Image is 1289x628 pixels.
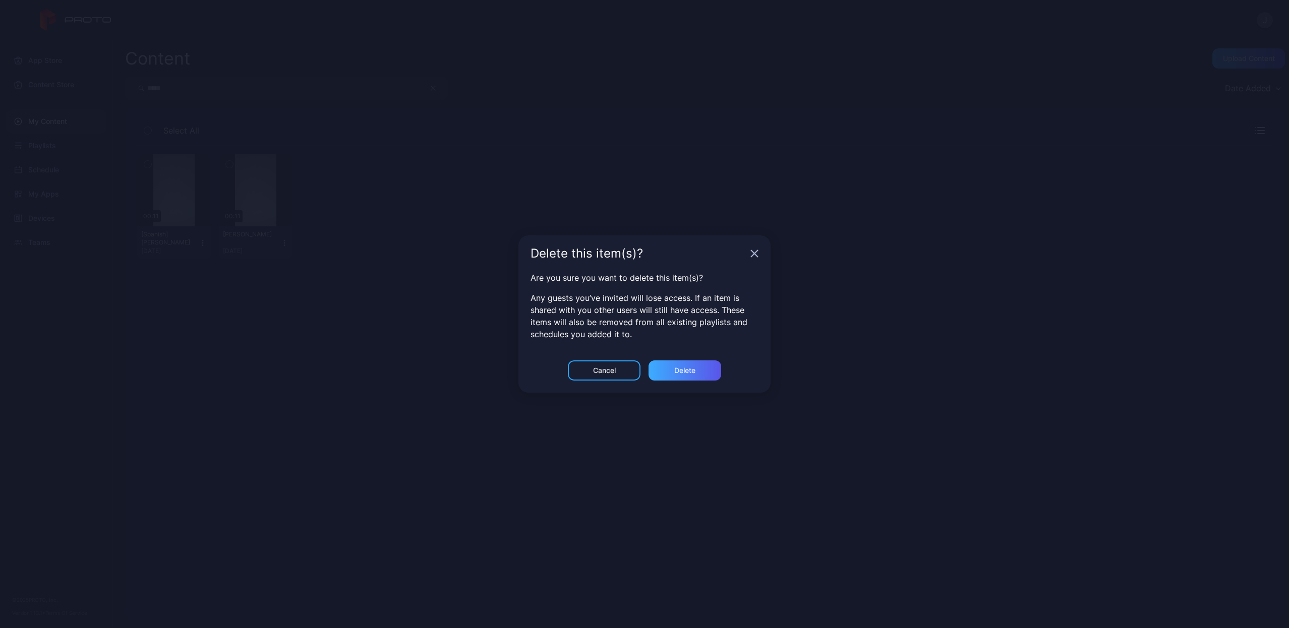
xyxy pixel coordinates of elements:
[531,247,746,260] div: Delete this item(s)?
[674,366,695,374] div: Delete
[531,272,758,284] p: Are you sure you want to delete this item(s)?
[531,292,758,340] p: Any guests you’ve invited will lose access. If an item is shared with you other users will still ...
[593,366,616,374] div: Cancel
[568,360,640,381] button: Cancel
[649,360,721,381] button: Delete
